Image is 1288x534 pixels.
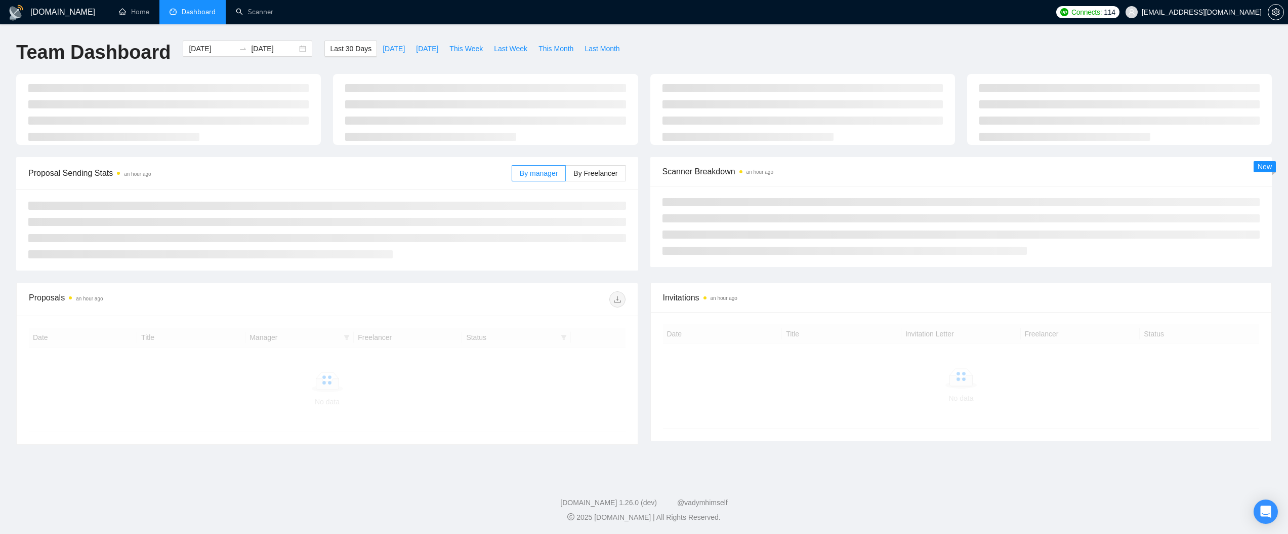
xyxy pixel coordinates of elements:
[1258,163,1272,171] span: New
[416,43,438,54] span: [DATE]
[377,41,410,57] button: [DATE]
[585,43,619,54] span: Last Month
[119,8,149,16] a: homeHome
[520,169,558,177] span: By manager
[124,171,151,177] time: an hour ago
[29,291,327,308] div: Proposals
[239,45,247,53] span: to
[16,41,171,64] h1: Team Dashboard
[1060,8,1068,16] img: upwork-logo.png
[663,291,1260,304] span: Invitations
[1268,8,1284,16] a: setting
[677,499,728,507] a: @vadymhimself
[567,513,574,520] span: copyright
[1104,7,1115,18] span: 114
[662,165,1260,178] span: Scanner Breakdown
[579,41,625,57] button: Last Month
[324,41,377,57] button: Last 30 Days
[711,295,737,301] time: an hour ago
[8,512,1280,523] div: 2025 [DOMAIN_NAME] | All Rights Reserved.
[170,8,177,15] span: dashboard
[494,43,527,54] span: Last Week
[1128,9,1135,16] span: user
[1268,4,1284,20] button: setting
[444,41,488,57] button: This Week
[538,43,573,54] span: This Month
[1071,7,1102,18] span: Connects:
[410,41,444,57] button: [DATE]
[189,43,235,54] input: Start date
[236,8,273,16] a: searchScanner
[533,41,579,57] button: This Month
[449,43,483,54] span: This Week
[239,45,247,53] span: swap-right
[330,43,371,54] span: Last 30 Days
[251,43,297,54] input: End date
[1254,500,1278,524] div: Open Intercom Messenger
[383,43,405,54] span: [DATE]
[573,169,617,177] span: By Freelancer
[488,41,533,57] button: Last Week
[182,8,216,16] span: Dashboard
[1268,8,1283,16] span: setting
[560,499,657,507] a: [DOMAIN_NAME] 1.26.0 (dev)
[8,5,24,21] img: logo
[746,169,773,175] time: an hour ago
[28,167,512,179] span: Proposal Sending Stats
[76,296,103,301] time: an hour ago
